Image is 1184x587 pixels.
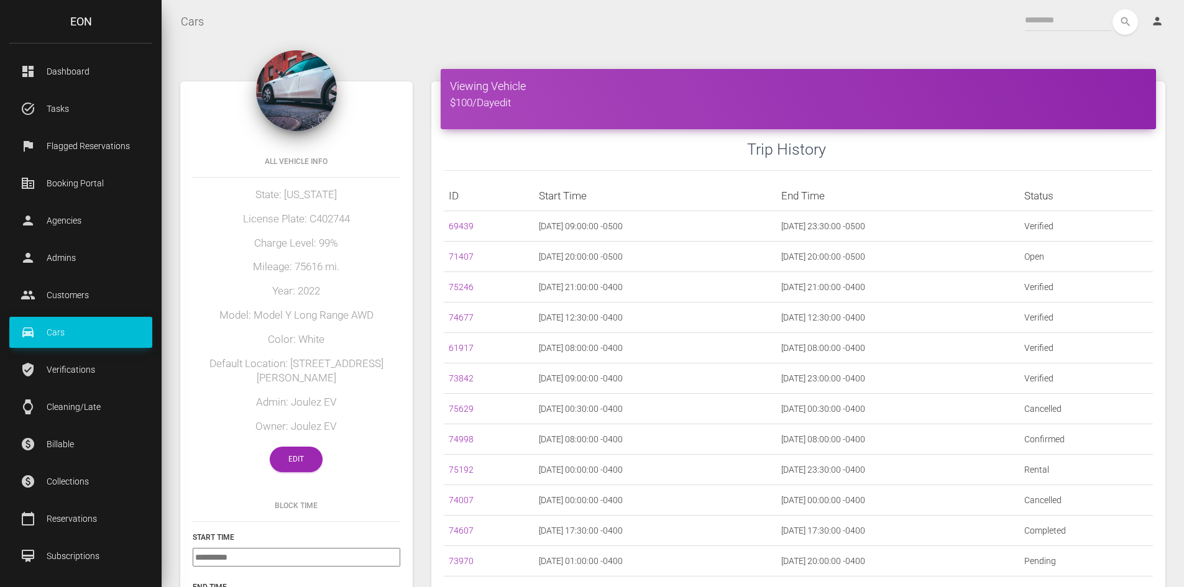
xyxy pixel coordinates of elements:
td: Verified [1019,272,1153,303]
td: [DATE] 12:30:00 -0400 [776,303,1019,333]
td: [DATE] 09:00:00 -0500 [534,211,777,242]
a: 74607 [449,526,474,535]
td: [DATE] 08:00:00 -0400 [776,333,1019,363]
a: people Customers [9,280,152,311]
p: Cleaning/Late [19,398,143,416]
th: ID [444,181,534,211]
h5: Model: Model Y Long Range AWD [193,308,400,323]
a: Cars [181,6,204,37]
a: 73842 [449,373,474,383]
img: 168.jpg [256,50,337,131]
h6: Start Time [193,532,400,543]
p: Tasks [19,99,143,118]
a: corporate_fare Booking Portal [9,168,152,199]
td: [DATE] 17:30:00 -0400 [776,516,1019,546]
p: Admins [19,248,143,267]
h4: Viewing Vehicle [450,78,1147,94]
td: [DATE] 21:00:00 -0400 [776,272,1019,303]
a: 73970 [449,556,474,566]
td: Completed [1019,516,1153,546]
td: [DATE] 01:00:00 -0400 [534,546,777,576]
td: [DATE] 20:00:00 -0400 [776,546,1019,576]
td: [DATE] 08:00:00 -0400 [776,424,1019,455]
h5: Year: 2022 [193,284,400,299]
h5: $100/Day [450,96,1147,111]
a: edit [494,96,511,109]
td: [DATE] 08:00:00 -0400 [534,424,777,455]
a: 75629 [449,404,474,414]
td: Verified [1019,333,1153,363]
td: [DATE] 00:00:00 -0400 [534,455,777,485]
td: [DATE] 00:30:00 -0400 [534,394,777,424]
td: [DATE] 00:30:00 -0400 [776,394,1019,424]
a: person Agencies [9,205,152,236]
td: [DATE] 21:00:00 -0400 [534,272,777,303]
a: 74007 [449,495,474,505]
td: [DATE] 08:00:00 -0400 [534,333,777,363]
a: paid Collections [9,466,152,497]
h3: Trip History [747,139,1153,160]
td: [DATE] 00:00:00 -0400 [776,485,1019,516]
p: Subscriptions [19,547,143,565]
td: [DATE] 12:30:00 -0400 [534,303,777,333]
a: 74998 [449,434,474,444]
td: [DATE] 20:00:00 -0500 [534,242,777,272]
a: 61917 [449,343,474,353]
h5: Mileage: 75616 mi. [193,260,400,275]
button: search [1113,9,1138,35]
a: 75192 [449,465,474,475]
td: [DATE] 17:30:00 -0400 [534,516,777,546]
p: Flagged Reservations [19,137,143,155]
p: Cars [19,323,143,342]
a: person Admins [9,242,152,273]
a: Edit [270,447,323,472]
h5: Admin: Joulez EV [193,395,400,410]
td: Cancelled [1019,394,1153,424]
a: person [1142,9,1175,34]
p: Customers [19,286,143,304]
td: [DATE] 23:30:00 -0500 [776,211,1019,242]
h5: Charge Level: 99% [193,236,400,251]
h5: Default Location: [STREET_ADDRESS][PERSON_NAME] [193,357,400,386]
p: Collections [19,472,143,491]
a: calendar_today Reservations [9,503,152,534]
a: dashboard Dashboard [9,56,152,87]
td: [DATE] 23:00:00 -0400 [776,363,1019,394]
td: Verified [1019,211,1153,242]
td: Rental [1019,455,1153,485]
a: 74677 [449,312,474,322]
td: [DATE] 00:00:00 -0400 [534,485,777,516]
a: 71407 [449,252,474,262]
h6: All Vehicle Info [193,156,400,167]
td: [DATE] 09:00:00 -0400 [534,363,777,394]
td: Confirmed [1019,424,1153,455]
th: Start Time [534,181,777,211]
h5: Owner: Joulez EV [193,419,400,434]
td: Pending [1019,546,1153,576]
a: drive_eta Cars [9,317,152,348]
h5: License Plate: C402744 [193,212,400,227]
td: Cancelled [1019,485,1153,516]
a: task_alt Tasks [9,93,152,124]
p: Reservations [19,509,143,528]
a: verified_user Verifications [9,354,152,385]
a: flag Flagged Reservations [9,130,152,162]
a: paid Billable [9,429,152,460]
td: Verified [1019,363,1153,394]
p: Agencies [19,211,143,230]
h6: Block Time [193,500,400,511]
p: Booking Portal [19,174,143,193]
a: 69439 [449,221,474,231]
a: card_membership Subscriptions [9,540,152,571]
p: Verifications [19,360,143,379]
a: 75246 [449,282,474,292]
td: [DATE] 20:00:00 -0500 [776,242,1019,272]
th: Status [1019,181,1153,211]
th: End Time [776,181,1019,211]
i: person [1151,15,1163,27]
td: Open [1019,242,1153,272]
p: Billable [19,435,143,453]
h5: State: [US_STATE] [193,188,400,202]
p: Dashboard [19,62,143,81]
